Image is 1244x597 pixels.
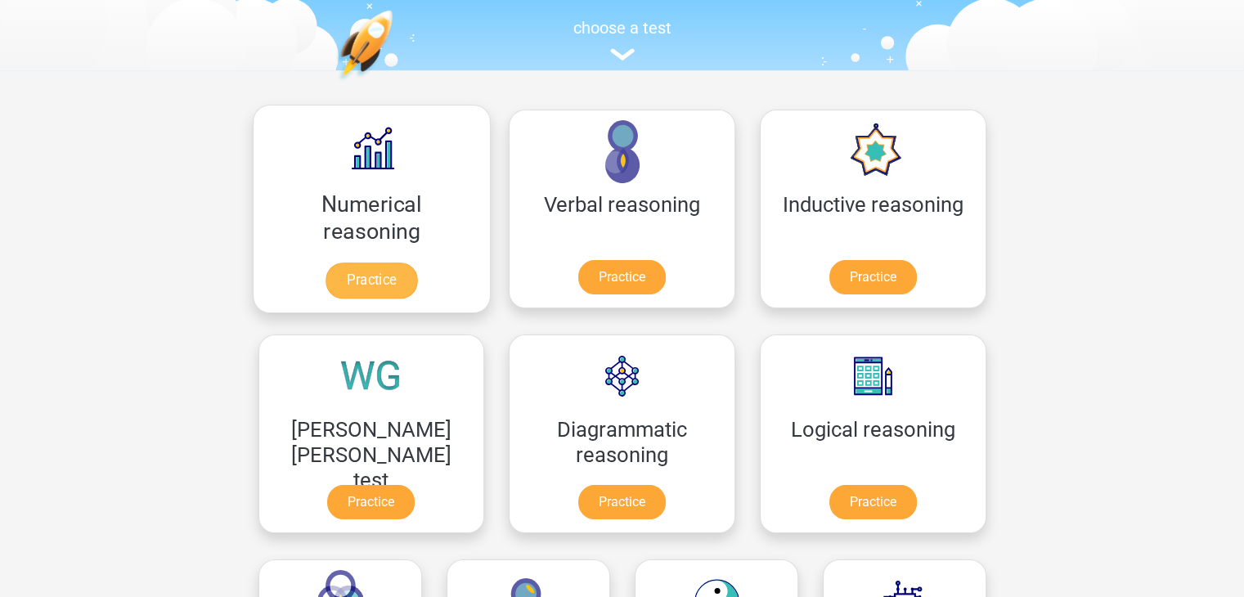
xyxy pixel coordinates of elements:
[578,260,666,294] a: Practice
[610,48,635,61] img: assessment
[578,485,666,519] a: Practice
[327,485,415,519] a: Practice
[829,485,917,519] a: Practice
[246,18,999,61] a: choose a test
[246,18,999,38] h5: choose a test
[829,260,917,294] a: Practice
[336,10,456,158] img: practice
[326,263,417,298] a: Practice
